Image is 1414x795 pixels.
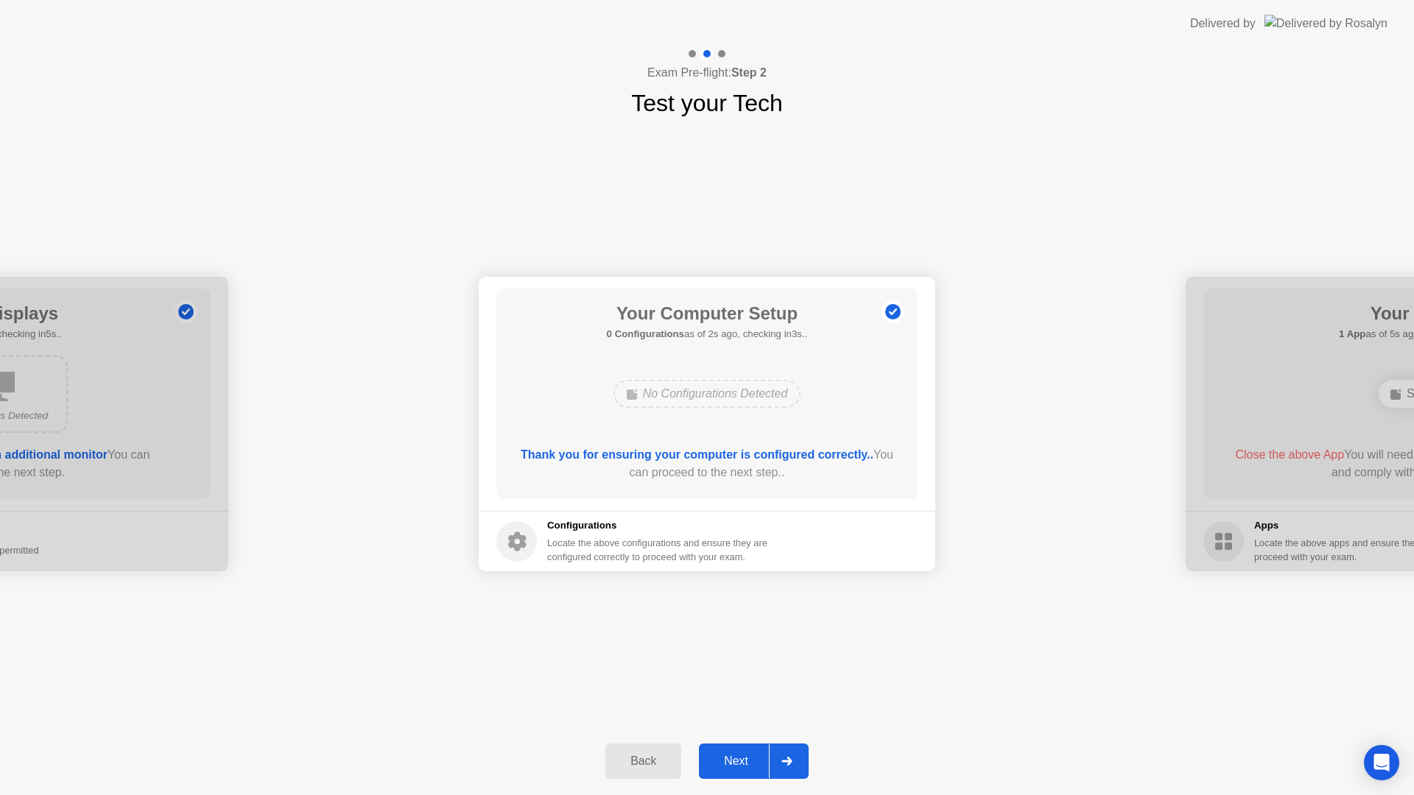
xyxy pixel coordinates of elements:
[647,64,767,82] h4: Exam Pre-flight:
[703,755,769,768] div: Next
[1190,15,1256,32] div: Delivered by
[547,518,770,533] h5: Configurations
[607,328,684,339] b: 0 Configurations
[1364,745,1399,780] div: Open Intercom Messenger
[547,536,770,564] div: Locate the above configurations and ensure they are configured correctly to proceed with your exam.
[1264,15,1387,32] img: Delivered by Rosalyn
[518,446,897,481] div: You can proceed to the next step..
[731,66,767,79] b: Step 2
[610,755,677,768] div: Back
[607,300,808,327] h1: Your Computer Setup
[699,743,809,779] button: Next
[631,85,783,121] h1: Test your Tech
[605,743,681,779] button: Back
[521,448,873,461] b: Thank you for ensuring your computer is configured correctly..
[607,327,808,342] h5: as of 2s ago, checking in3s..
[613,380,801,408] div: No Configurations Detected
